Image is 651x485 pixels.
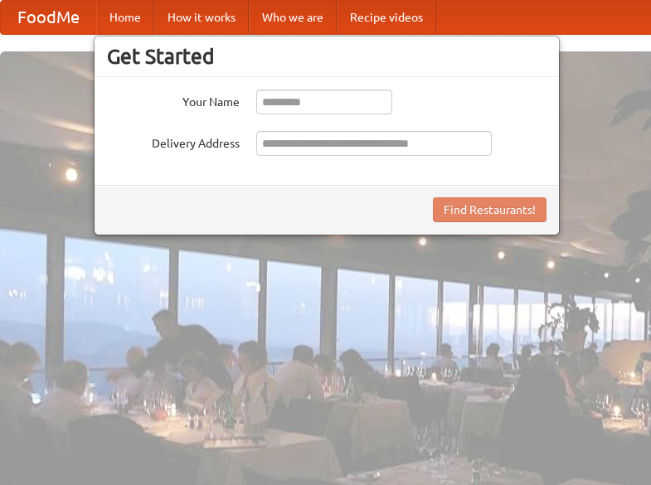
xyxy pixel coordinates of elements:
[107,131,240,152] label: Delivery Address
[107,44,547,69] h3: Get Started
[154,1,249,34] a: How it works
[96,1,154,34] a: Home
[107,90,240,110] label: Your Name
[433,197,547,222] button: Find Restaurants!
[249,1,337,34] a: Who we are
[337,1,436,34] a: Recipe videos
[1,1,96,34] a: FoodMe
